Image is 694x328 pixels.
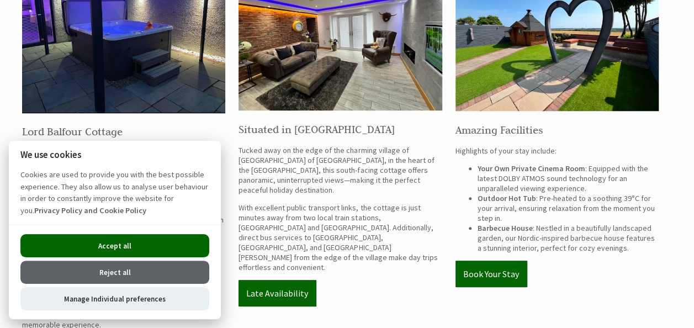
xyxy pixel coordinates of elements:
h2: Situated in [GEOGRAPHIC_DATA] [239,123,442,136]
p: Highlights of your stay include: [455,146,659,156]
h2: We use cookies [9,150,221,160]
h2: Lord Balfour Cottage [22,125,225,138]
p: Cookies are used to provide you with the best possible experience. They also allow us to analyse ... [9,169,221,225]
a: Book Your Stay [455,261,527,287]
h2: Amazing Facilities [455,123,659,136]
a: Privacy Policy and Cookie Policy [34,205,146,215]
strong: Your Own Private Cinema Room [478,163,585,173]
button: Accept all [20,234,209,257]
p: With excellent public transport links, the cottage is just minutes away from two local train stat... [239,203,442,272]
p: Tucked away on the edge of the charming village of [GEOGRAPHIC_DATA] of [GEOGRAPHIC_DATA], in the... [239,145,442,195]
li: : Nestled in a beautifully landscaped garden, our Nordic-inspired barbecue house features a stunn... [478,223,659,253]
strong: Outdoor Hot Tub [478,193,536,203]
button: Manage Individual preferences [20,287,209,310]
strong: Barbecue House [478,223,533,233]
li: : Pre-heated to a soothing 39°C for your arrival, ensuring relaxation from the moment you step in. [478,193,659,223]
a: Late Availability [239,280,316,306]
button: Reject all [20,261,209,284]
li: : Equipped with the latest DOLBY ATMOS sound technology for an unparalleled viewing experience. [478,163,659,193]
